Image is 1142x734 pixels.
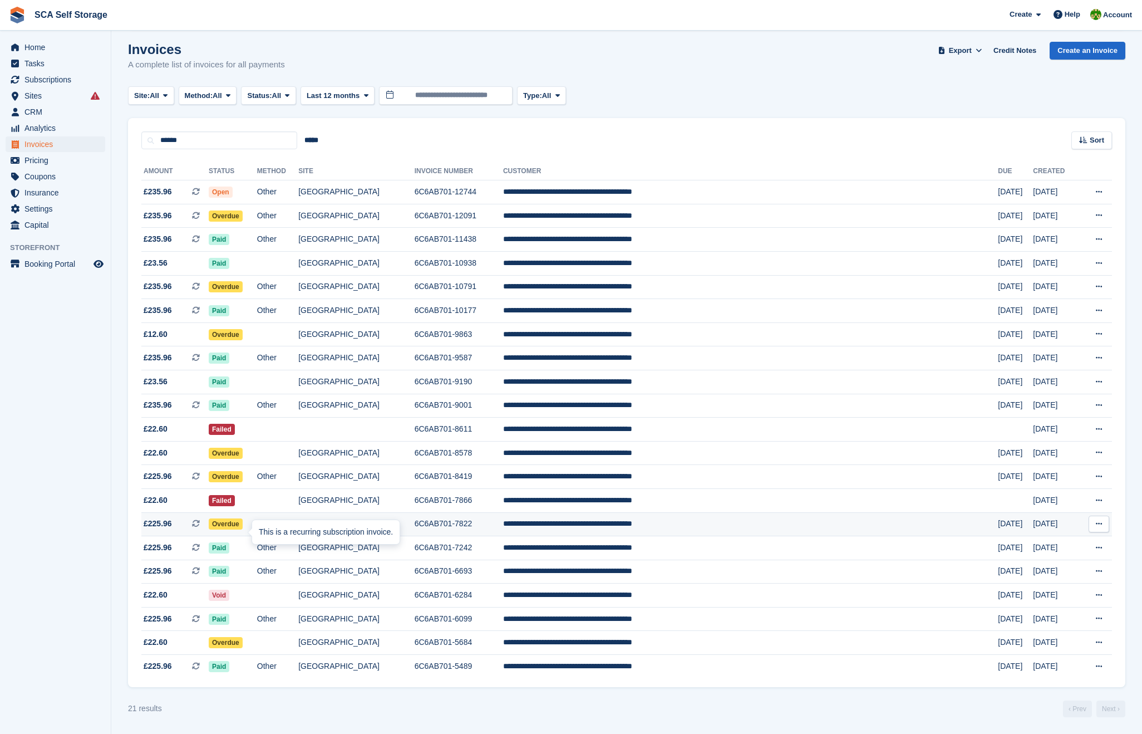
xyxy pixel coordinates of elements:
[24,256,91,272] span: Booking Portal
[141,163,209,180] th: Amount
[298,275,414,299] td: [GEOGRAPHIC_DATA]
[415,584,503,608] td: 6C6AB701-6284
[298,251,414,275] td: [GEOGRAPHIC_DATA]
[415,163,503,180] th: Invoice Number
[998,560,1033,584] td: [DATE]
[213,90,222,101] span: All
[24,120,91,136] span: Analytics
[949,45,972,56] span: Export
[144,542,172,554] span: £225.96
[1061,701,1128,717] nav: Page
[1033,536,1079,560] td: [DATE]
[209,471,243,482] span: Overdue
[1033,418,1079,442] td: [DATE]
[298,584,414,608] td: [GEOGRAPHIC_DATA]
[185,90,213,101] span: Method:
[415,536,503,560] td: 6C6AB701-7242
[209,566,229,577] span: Paid
[209,661,229,672] span: Paid
[144,376,168,388] span: £23.56
[298,228,414,252] td: [GEOGRAPHIC_DATA]
[10,242,111,253] span: Storefront
[298,631,414,655] td: [GEOGRAPHIC_DATA]
[1033,275,1079,299] td: [DATE]
[1096,701,1125,717] a: Next
[298,536,414,560] td: [GEOGRAPHIC_DATA]
[144,257,168,269] span: £23.56
[1033,631,1079,655] td: [DATE]
[1103,9,1132,21] span: Account
[128,86,174,105] button: Site: All
[415,322,503,346] td: 6C6AB701-9863
[257,275,298,299] td: Other
[144,329,168,340] span: £12.60
[257,346,298,370] td: Other
[1033,204,1079,228] td: [DATE]
[415,560,503,584] td: 6C6AB701-6693
[6,185,105,200] a: menu
[24,201,91,217] span: Settings
[415,251,503,275] td: 6C6AB701-10938
[523,90,542,101] span: Type:
[209,448,243,459] span: Overdue
[1063,701,1092,717] a: Previous
[1033,607,1079,631] td: [DATE]
[144,447,168,459] span: £22.60
[6,201,105,217] a: menu
[298,441,414,465] td: [GEOGRAPHIC_DATA]
[1033,299,1079,323] td: [DATE]
[998,536,1033,560] td: [DATE]
[415,631,503,655] td: 6C6AB701-5684
[9,7,26,23] img: stora-icon-8386f47178a22dfd0bd8f6a31ec36ba5ce8667c1dd55bd0f319d3a0aa187defe.svg
[150,90,159,101] span: All
[298,655,414,678] td: [GEOGRAPHIC_DATA]
[298,560,414,584] td: [GEOGRAPHIC_DATA]
[998,180,1033,204] td: [DATE]
[24,104,91,120] span: CRM
[209,518,243,530] span: Overdue
[144,281,172,292] span: £235.96
[998,512,1033,536] td: [DATE]
[415,607,503,631] td: 6C6AB701-6099
[209,305,229,316] span: Paid
[128,703,162,715] div: 21 results
[415,370,503,394] td: 6C6AB701-9190
[144,565,172,577] span: £225.96
[209,614,229,625] span: Paid
[298,394,414,418] td: [GEOGRAPHIC_DATA]
[257,228,298,252] td: Other
[252,520,400,545] div: This is a recurring subscription invoice.
[209,234,229,245] span: Paid
[998,584,1033,608] td: [DATE]
[209,353,229,364] span: Paid
[298,488,414,512] td: [GEOGRAPHIC_DATA]
[6,40,105,55] a: menu
[307,90,360,101] span: Last 12 months
[298,204,414,228] td: [GEOGRAPHIC_DATA]
[1033,180,1079,204] td: [DATE]
[415,180,503,204] td: 6C6AB701-12744
[144,233,172,245] span: £235.96
[24,217,91,233] span: Capital
[144,495,168,506] span: £22.60
[144,637,168,648] span: £22.60
[998,394,1033,418] td: [DATE]
[24,88,91,104] span: Sites
[298,607,414,631] td: [GEOGRAPHIC_DATA]
[144,518,172,530] span: £225.96
[301,86,375,105] button: Last 12 months
[998,163,1033,180] th: Due
[257,607,298,631] td: Other
[209,424,235,435] span: Failed
[209,495,235,506] span: Failed
[998,631,1033,655] td: [DATE]
[144,305,172,316] span: £235.96
[272,90,282,101] span: All
[257,536,298,560] td: Other
[989,42,1041,60] a: Credit Notes
[503,163,998,180] th: Customer
[998,607,1033,631] td: [DATE]
[936,42,985,60] button: Export
[257,394,298,418] td: Other
[209,281,243,292] span: Overdue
